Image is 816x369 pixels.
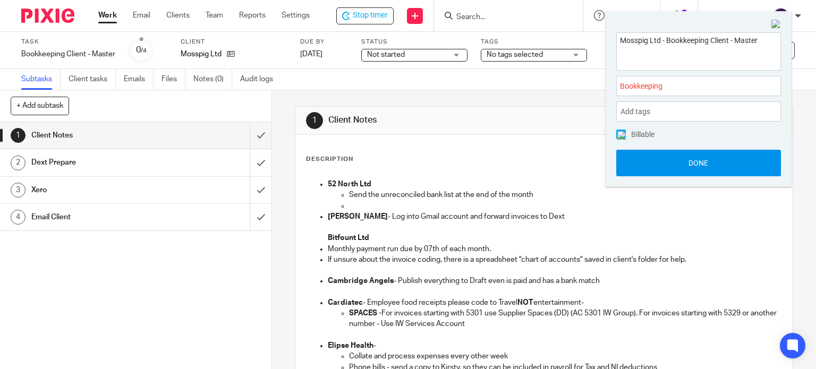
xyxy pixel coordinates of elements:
div: Mosspig Ltd - Bookkeeping Client - Master [336,7,394,24]
img: checked.png [617,131,626,140]
a: Audit logs [240,69,281,90]
div: 1 [306,112,323,129]
a: Team [206,10,223,21]
div: 1 [11,128,25,143]
h1: Client Notes [328,115,566,126]
img: Pixie [21,8,74,23]
span: Add tags [620,104,656,120]
span: Bookkeeping [620,81,754,92]
div: 0 [136,44,147,56]
label: Task [21,38,115,46]
small: /4 [141,48,147,54]
a: Work [98,10,117,21]
h1: Xero [31,182,170,198]
strong: Elipse Health [328,342,373,349]
span: [DATE] [300,50,322,58]
div: 2 [11,156,25,170]
a: Reports [239,10,266,21]
label: Tags [481,38,587,46]
button: Done [616,150,781,176]
a: Settings [282,10,310,21]
img: svg%3E [772,7,789,24]
label: Client [181,38,287,46]
p: Monthly payment run due by 07th of each month. [328,244,782,254]
p: Send the unreconciled bank list at the end of the month [349,190,782,200]
p: Mosspig Ltd [181,49,222,59]
span: No tags selected [487,51,543,58]
a: Files [161,69,185,90]
h1: Email Client [31,209,170,225]
div: 3 [11,183,25,198]
p: For invoices starting with 5301 use Supplier Spaces (DD) (AC 5301 IW Group). For invoices startin... [349,308,782,330]
p: - [328,340,782,351]
a: Clients [166,10,190,21]
label: Status [361,38,467,46]
img: Close [771,20,781,29]
strong: Cardiatec [328,299,363,306]
h1: Dext Prepare [31,155,170,170]
button: + Add subtask [11,97,69,115]
p: Collate and process expenses every other week [349,351,782,362]
a: Emails [124,69,154,90]
a: Email [133,10,150,21]
p: - Employee food receipts please code to Travel entertainment- [328,297,782,308]
a: Notes (0) [193,69,232,90]
strong: Bitfount Ltd [328,234,369,242]
strong: SPACES - [349,310,381,317]
p: If unsure about the invoice coding, there is a spreadsheet "chart of accounts" saved in client's ... [328,254,782,265]
p: Description [306,155,353,164]
strong: [PERSON_NAME] [328,213,388,220]
a: Subtasks [21,69,61,90]
strong: NOT [517,299,533,306]
span: Billable [631,131,654,138]
strong: 52 North Ltd [328,181,371,188]
p: - Publish everything to Draft even is paid and has a bank match [328,276,782,286]
label: Due by [300,38,348,46]
p: [PERSON_NAME] [709,10,767,21]
div: 4 [11,210,25,225]
p: - Log into Gmail account and forward invoices to Dext [328,211,782,222]
span: Not started [367,51,405,58]
textarea: Mosspig Ltd - Bookkeeping Client - Master [617,33,780,67]
a: Client tasks [69,69,116,90]
span: Stop timer [353,10,388,21]
h1: Client Notes [31,127,170,143]
strong: Cambridge Angels [328,277,394,285]
div: Bookkeeping Client - Master [21,49,115,59]
input: Search [455,13,551,22]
